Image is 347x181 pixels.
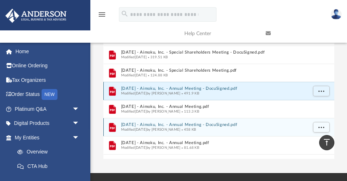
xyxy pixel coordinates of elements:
[180,127,196,131] span: 458 KB
[319,135,334,150] a: vertical_align_top
[121,91,180,95] span: Modified [DATE] by [PERSON_NAME]
[121,55,147,59] span: Modified [DATE]
[121,73,147,77] span: Modified [DATE]
[3,9,69,23] img: Anderson Advisors Platinum Portal
[121,10,129,18] i: search
[121,86,307,91] button: [DATE] - Aimoku, Inc. - Annual Meeting - DocuSigned.pdf
[121,68,307,73] button: [DATE] - Aimoku, Inc. - Special Shareholders Meeting.pdf
[121,122,307,127] button: [DATE] - Aimoku, Inc. - Annual Meeting - DocuSigned.pdf
[5,59,90,73] a: Online Ordering
[72,102,87,117] span: arrow_drop_down
[5,87,90,102] a: Order StatusNEW
[180,109,199,113] span: 113.3 KB
[5,44,90,59] a: Home
[121,50,307,55] button: [DATE] - Aimoku, Inc. - Special Shareholders Meeting - DocuSigned.pdf
[121,109,180,113] span: Modified [DATE] by [PERSON_NAME]
[5,73,90,87] a: Tax Organizers
[180,146,199,149] span: 81.68 KB
[147,73,168,77] span: 124.88 KB
[121,146,180,149] span: Modified [DATE] by [PERSON_NAME]
[180,91,199,95] span: 491.9 KB
[5,116,90,131] a: Digital Productsarrow_drop_down
[72,116,87,131] span: arrow_drop_down
[121,127,180,131] span: Modified [DATE] by [PERSON_NAME]
[5,130,90,145] a: My Entitiesarrow_drop_down
[72,130,87,145] span: arrow_drop_down
[322,138,331,147] i: vertical_align_top
[42,89,57,100] div: NEW
[179,19,260,48] a: Help Center
[10,159,90,173] a: CTA Hub
[98,10,106,19] i: menu
[147,55,168,59] span: 319.51 KB
[10,145,90,159] a: Overview
[98,14,106,19] a: menu
[331,9,342,20] img: User Pic
[121,159,307,163] button: Aimoku Minutes from 191231 draft with corrections.pdf
[121,140,307,145] button: [DATE] - Aimoku, Inc. - Annual Meeting.pdf
[5,102,90,116] a: Platinum Q&Aarrow_drop_down
[121,104,307,109] button: [DATE] - Aimoku, Inc. - Annual Meeting.pdf
[313,122,329,133] button: More options
[313,86,329,97] button: More options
